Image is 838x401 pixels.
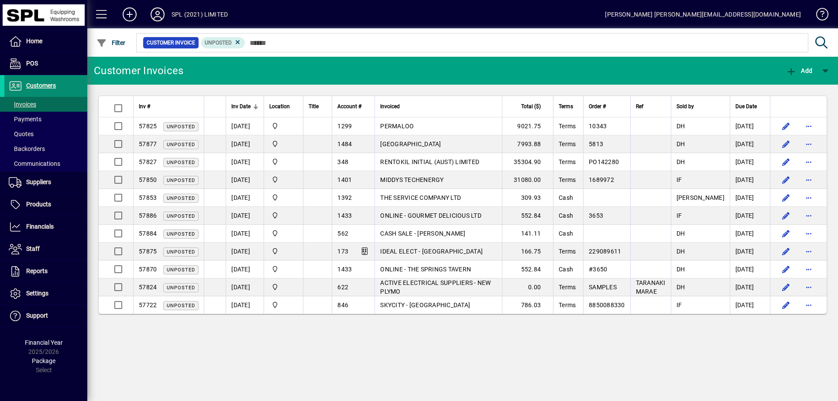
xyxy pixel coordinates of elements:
[380,102,400,111] span: Invoiced
[730,260,770,278] td: [DATE]
[559,230,573,237] span: Cash
[779,137,793,151] button: Edit
[559,176,576,183] span: Terms
[502,225,553,243] td: 141.11
[139,302,157,308] span: 57722
[521,102,541,111] span: Total ($)
[779,173,793,187] button: Edit
[677,123,685,130] span: DH
[167,124,195,130] span: Unposted
[226,278,264,296] td: [DATE]
[4,305,87,327] a: Support
[9,116,41,123] span: Payments
[139,194,157,201] span: 57853
[167,160,195,165] span: Unposted
[559,194,573,201] span: Cash
[139,123,157,130] span: 57825
[779,155,793,169] button: Edit
[677,176,682,183] span: IF
[559,158,576,165] span: Terms
[226,135,264,153] td: [DATE]
[4,97,87,112] a: Invoices
[779,226,793,240] button: Edit
[269,282,298,292] span: SPL (2021) Limited
[226,243,264,260] td: [DATE]
[4,127,87,141] a: Quotes
[226,171,264,189] td: [DATE]
[502,296,553,314] td: 786.03
[226,117,264,135] td: [DATE]
[94,35,128,51] button: Filter
[25,339,63,346] span: Financial Year
[96,39,126,46] span: Filter
[269,300,298,310] span: SPL (2021) Limited
[269,121,298,131] span: SPL (2021) Limited
[26,201,51,208] span: Products
[167,195,195,201] span: Unposted
[810,2,827,30] a: Knowledge Base
[337,158,348,165] span: 348
[589,123,607,130] span: 10343
[779,298,793,312] button: Edit
[139,230,157,237] span: 57884
[139,248,157,255] span: 57875
[677,284,685,291] span: DH
[4,53,87,75] a: POS
[32,357,55,364] span: Package
[269,264,298,274] span: SPL (2021) Limited
[730,296,770,314] td: [DATE]
[636,279,666,295] span: TARANAKI MARAE
[380,102,497,111] div: Invoiced
[167,267,195,273] span: Unposted
[677,158,685,165] span: DH
[139,158,157,165] span: 57827
[802,244,816,258] button: More options
[502,117,553,135] td: 9021.75
[269,102,298,111] div: Location
[502,243,553,260] td: 166.75
[559,302,576,308] span: Terms
[26,290,48,297] span: Settings
[337,230,348,237] span: 562
[380,302,470,308] span: SKYCITY - [GEOGRAPHIC_DATA]
[380,194,461,201] span: THE SERVICE COMPANY LTD
[730,171,770,189] td: [DATE]
[337,194,352,201] span: 1392
[779,119,793,133] button: Edit
[380,212,481,219] span: ONLINE - GOURMET DELICIOUS LTD
[802,226,816,240] button: More options
[139,102,150,111] span: Inv #
[779,262,793,276] button: Edit
[380,123,414,130] span: PERMALOO
[677,141,685,147] span: DH
[144,7,172,22] button: Profile
[139,284,157,291] span: 57824
[589,212,603,219] span: 3653
[226,296,264,314] td: [DATE]
[226,207,264,225] td: [DATE]
[4,156,87,171] a: Communications
[605,7,801,21] div: [PERSON_NAME] [PERSON_NAME][EMAIL_ADDRESS][DOMAIN_NAME]
[167,142,195,147] span: Unposted
[502,153,553,171] td: 35304.90
[502,135,553,153] td: 7993.88
[167,285,195,291] span: Unposted
[269,229,298,238] span: SPL (2021) Limited
[26,267,48,274] span: Reports
[559,123,576,130] span: Terms
[380,248,483,255] span: IDEAL ELECT - [GEOGRAPHIC_DATA]
[26,245,40,252] span: Staff
[779,209,793,223] button: Edit
[730,207,770,225] td: [DATE]
[139,212,157,219] span: 57886
[802,119,816,133] button: More options
[502,189,553,207] td: 309.93
[559,141,576,147] span: Terms
[677,102,694,111] span: Sold by
[802,155,816,169] button: More options
[636,102,666,111] div: Ref
[508,102,549,111] div: Total ($)
[269,139,298,149] span: SPL (2021) Limited
[802,262,816,276] button: More options
[139,266,157,273] span: 57870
